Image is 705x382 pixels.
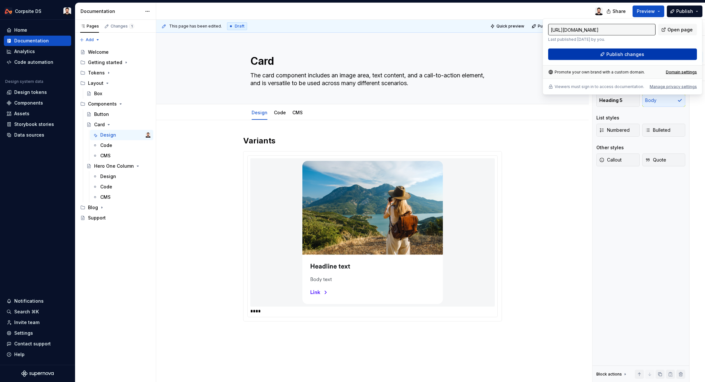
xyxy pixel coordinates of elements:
div: Welcome [88,49,109,55]
span: Draft [235,24,244,29]
a: DesignCh'an [90,130,153,140]
div: Documentation [14,38,49,44]
a: Design [252,110,267,115]
a: CMS [90,192,153,202]
a: Components [4,98,71,108]
div: Design system data [5,79,43,84]
a: Settings [4,328,71,338]
button: Quick preview [488,22,527,31]
a: Support [78,213,153,223]
div: Support [88,215,106,221]
span: 1 [129,24,134,29]
div: Notifications [14,298,44,304]
div: Search ⌘K [14,309,39,315]
div: Design [100,173,116,180]
a: Card [84,119,153,130]
span: Publish [676,8,693,15]
button: Add [78,35,102,44]
button: Search ⌘K [4,307,71,317]
div: Promote your own brand with a custom domain. [548,70,645,75]
span: Publish changes [538,24,569,29]
a: Code automation [4,57,71,67]
div: Tokens [88,70,105,76]
span: Add [86,37,94,42]
div: List styles [596,115,619,121]
a: Box [84,88,153,99]
div: Data sources [14,132,44,138]
div: Code [271,106,288,119]
a: Documentation [4,36,71,46]
h2: Variants [243,136,502,146]
div: Analytics [14,48,35,55]
p: Last published [DATE] by you. [548,37,656,42]
div: Block actions [596,370,628,379]
a: Data sources [4,130,71,140]
div: Contact support [14,341,51,347]
div: Storybook stories [14,121,54,128]
div: Getting started [88,59,122,66]
span: Bulleted [645,127,670,133]
div: CMS [100,194,111,200]
a: Hero One Column [84,161,153,171]
div: Button [94,111,109,118]
div: Hero One Column [94,163,134,169]
a: Assets [4,108,71,119]
span: Publish changes [606,51,644,58]
button: Publish [667,6,702,17]
a: Invite team [4,317,71,328]
svg: Supernova Logo [21,370,54,377]
button: Preview [633,6,664,17]
button: Manage privacy settings [650,84,697,89]
button: Bulleted [642,124,686,137]
div: Home [14,27,27,33]
a: Domain settings [666,70,697,75]
button: Corpsite DSCh'an [1,4,74,18]
div: Tokens [78,68,153,78]
button: Help [4,349,71,360]
textarea: The card component includes an image area, text content, and a call-to-action element, and is ver... [249,70,493,88]
a: Code [274,110,286,115]
span: Heading 5 [599,97,623,104]
img: Ch'an [595,7,603,15]
a: Code [90,140,153,151]
div: Blog [88,204,98,211]
div: Block actions [596,372,622,377]
a: Welcome [78,47,153,57]
div: Blog [78,202,153,213]
div: Changes [111,24,134,29]
button: Publish changes [548,49,697,60]
div: Getting started [78,57,153,68]
span: Open page [667,27,693,33]
button: Contact support [4,339,71,349]
div: Assets [14,110,29,117]
div: Page tree [78,47,153,223]
span: Quote [645,157,666,163]
div: Invite team [14,319,39,326]
a: Open page [658,24,697,36]
img: 0733df7c-e17f-4421-95a9-ced236ef1ff0.png [5,7,12,15]
div: Code automation [14,59,53,65]
button: Heading 5 [596,94,640,107]
img: Ch'an [146,132,151,138]
textarea: Card [249,53,493,69]
div: Box [94,90,102,97]
div: CMS [100,152,111,159]
div: Components [88,101,117,107]
a: Code [90,182,153,192]
div: Corpsite DS [15,8,41,15]
a: Home [4,25,71,35]
a: Analytics [4,46,71,57]
a: Button [84,109,153,119]
span: This page has been edited. [169,24,222,29]
div: Pages [80,24,99,29]
p: Viewers must sign in to access documentation. [555,84,644,89]
div: Design [100,132,116,138]
span: Share [613,8,626,15]
button: Notifications [4,296,71,306]
div: Layout [78,78,153,88]
div: Code [100,184,112,190]
div: Help [14,351,25,358]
